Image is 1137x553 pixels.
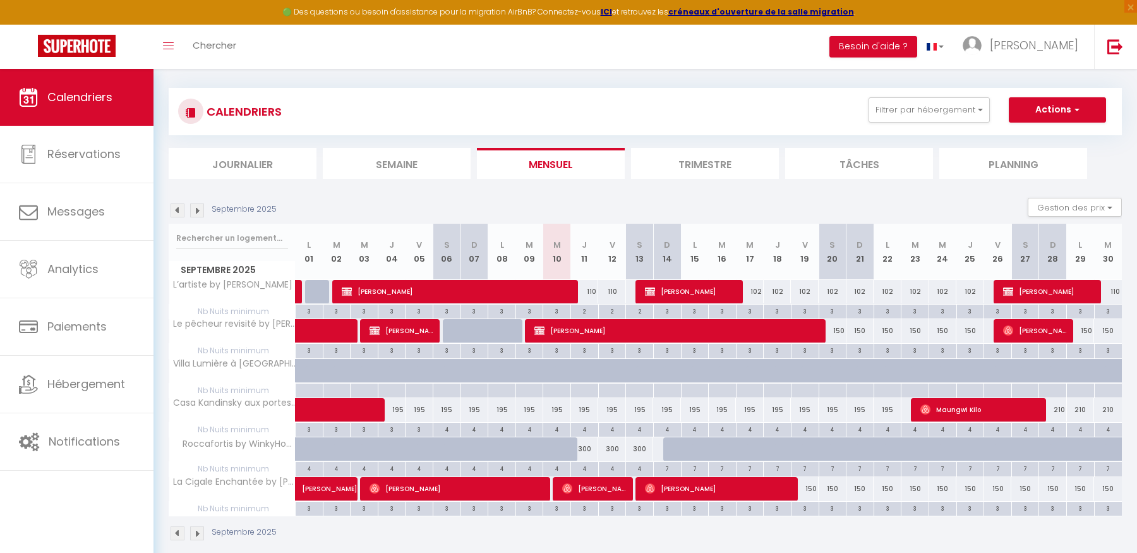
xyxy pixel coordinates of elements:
div: 3 [351,423,378,435]
div: 3 [1012,305,1039,317]
div: 3 [682,344,709,356]
abbr: S [1023,239,1028,251]
div: 110 [571,280,599,303]
div: 3 [406,502,433,514]
div: 150 [984,477,1012,501]
div: 4 [296,462,323,474]
div: 3 [626,344,653,356]
abbr: M [526,239,533,251]
span: [PERSON_NAME] [1003,279,1096,303]
div: 150 [1039,477,1067,501]
abbr: L [886,239,889,251]
button: Filtrer par hébergement [869,97,990,123]
div: 4 [1095,423,1122,435]
div: 4 [461,423,488,435]
span: Nb Nuits minimum [169,502,295,516]
div: 3 [488,305,515,317]
div: 4 [1039,423,1066,435]
div: 150 [929,319,957,343]
div: 3 [737,305,764,317]
button: Actions [1009,97,1106,123]
div: 3 [488,344,515,356]
th: 22 [874,224,901,280]
th: 28 [1039,224,1067,280]
th: 10 [543,224,571,280]
div: 7 [929,462,956,474]
div: 3 [323,305,351,317]
div: 102 [791,280,819,303]
span: [PERSON_NAME] [562,477,627,501]
div: 4 [599,423,626,435]
span: [PERSON_NAME] [645,477,793,501]
abbr: J [582,239,587,251]
span: Maungwi Kilo [920,398,1041,422]
div: 4 [406,462,433,474]
th: 01 [296,224,323,280]
div: 150 [901,319,929,343]
span: Calendriers [47,89,112,105]
li: Mensuel [477,148,625,179]
span: Nb Nuits minimum [169,344,295,358]
span: Roccafortis by WinkyHouse [171,437,298,451]
div: 7 [901,462,929,474]
div: 4 [488,423,515,435]
span: Villa Lumière à [GEOGRAPHIC_DATA] by WinkyHouse [171,359,298,368]
div: 7 [709,462,736,474]
span: Nb Nuits minimum [169,305,295,319]
th: 24 [929,224,957,280]
div: 300 [626,437,654,461]
div: 4 [874,423,901,435]
div: 2 [599,305,626,317]
div: 4 [543,423,570,435]
div: 7 [791,462,819,474]
div: 102 [736,280,764,303]
abbr: M [746,239,754,251]
span: Casa Kandinsky aux portes du [GEOGRAPHIC_DATA] [171,398,298,408]
div: 3 [737,344,764,356]
strong: ICI [601,6,612,17]
span: [PERSON_NAME] [370,319,435,343]
p: Septembre 2025 [212,204,277,216]
div: 7 [682,462,709,474]
div: 3 [709,344,736,356]
button: Besoin d'aide ? [829,36,917,58]
div: 3 [323,423,351,435]
div: 195 [681,398,709,422]
div: 195 [571,398,599,422]
div: 102 [846,280,874,303]
div: 3 [571,344,598,356]
div: 4 [764,423,791,435]
div: 3 [819,305,846,317]
div: 3 [874,344,901,356]
div: 195 [598,398,626,422]
div: 102 [929,280,957,303]
div: 150 [956,477,984,501]
div: 4 [791,423,819,435]
div: 4 [571,462,598,474]
div: 4 [626,462,653,474]
span: L’artiste by [PERSON_NAME] [171,280,292,289]
div: 102 [956,280,984,303]
div: 195 [846,398,874,422]
div: 102 [874,280,901,303]
div: 3 [296,502,323,514]
th: 08 [488,224,516,280]
a: [PERSON_NAME] [296,477,323,501]
div: 2 [571,305,598,317]
div: 3 [874,305,901,317]
span: Réservations [47,146,121,162]
abbr: S [444,239,450,251]
div: 4 [654,423,681,435]
div: 3 [764,305,791,317]
div: 3 [378,344,406,356]
th: 27 [1011,224,1039,280]
div: 7 [1039,462,1066,474]
div: 150 [956,319,984,343]
span: Chercher [193,39,236,52]
div: 3 [764,344,791,356]
span: Hébergement [47,376,125,392]
th: 29 [1067,224,1095,280]
th: 17 [736,224,764,280]
img: ... [963,36,982,55]
div: 4 [1067,423,1094,435]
